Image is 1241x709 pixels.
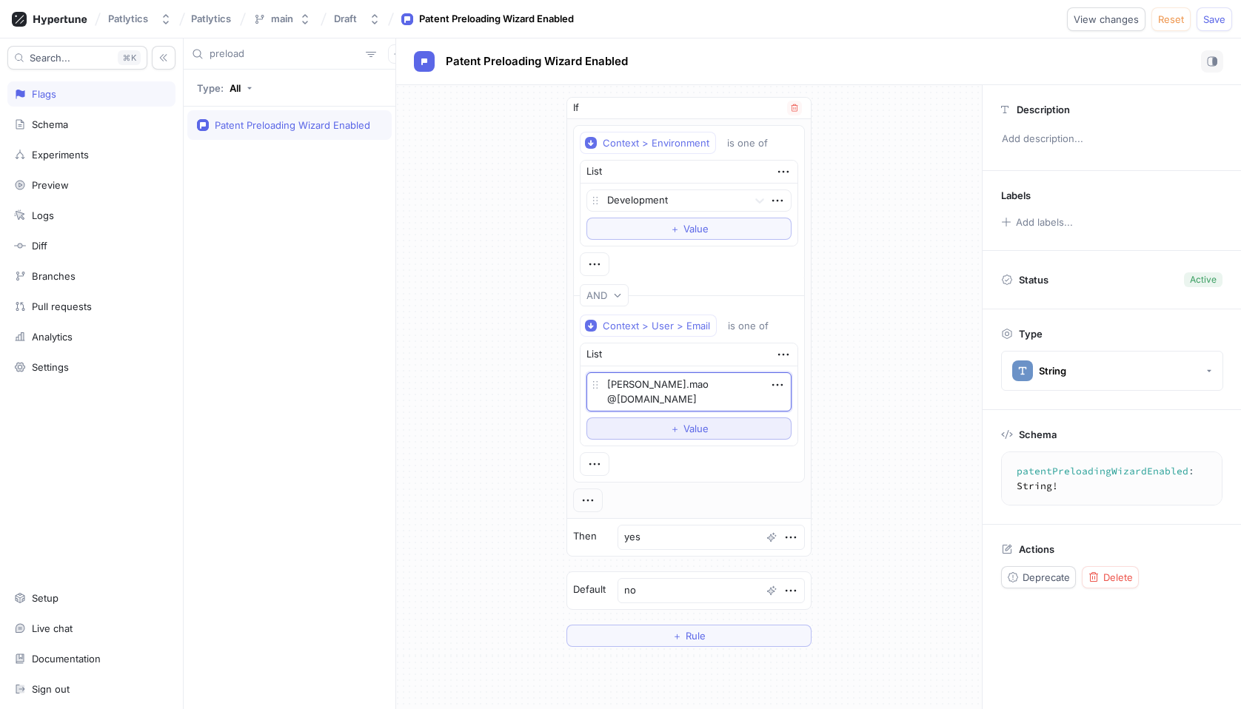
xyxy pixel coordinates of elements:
[7,46,147,70] button: Search...K
[32,240,47,252] div: Diff
[1019,543,1054,555] p: Actions
[197,82,224,94] p: Type:
[586,372,792,411] textarea: [PERSON_NAME].mao @[DOMAIN_NAME]
[446,56,628,67] span: Patent Preloading Wizard Enabled
[1019,328,1043,340] p: Type
[1074,15,1139,24] span: View changes
[566,625,812,647] button: ＋Rule
[192,75,258,101] button: Type: All
[1158,15,1184,24] span: Reset
[573,529,597,544] p: Then
[720,132,789,154] button: is one of
[230,82,241,94] div: All
[573,101,579,115] p: If
[1017,104,1070,115] p: Description
[419,12,574,27] div: Patent Preloading Wizard Enabled
[995,127,1228,152] p: Add description...
[586,347,602,362] div: List
[683,224,709,233] span: Value
[118,50,141,65] div: K
[32,653,101,665] div: Documentation
[32,88,56,100] div: Flags
[1001,189,1031,201] p: Labels
[32,300,92,312] div: Pull requests
[1197,7,1232,31] button: Save
[108,13,148,25] div: Patlytics
[102,7,178,31] button: Patlytics
[728,320,769,332] div: is one of
[1203,15,1225,24] span: Save
[32,592,58,604] div: Setup
[30,53,70,62] span: Search...
[32,179,69,191] div: Preview
[1067,7,1145,31] button: View changes
[670,424,680,433] span: ＋
[32,622,73,634] div: Live chat
[1023,573,1070,582] span: Deprecate
[683,424,709,433] span: Value
[672,631,682,640] span: ＋
[580,132,716,154] button: Context > Environment
[1001,351,1223,391] button: String
[1019,429,1057,440] p: Schema
[247,7,317,31] button: main
[32,361,69,373] div: Settings
[32,683,70,695] div: Sign out
[603,320,710,332] div: Context > User > Email
[215,119,370,131] div: Patent Preloading Wizard Enabled
[32,331,73,343] div: Analytics
[271,13,293,25] div: main
[686,631,706,640] span: Rule
[618,578,805,603] textarea: no
[727,137,768,149] div: is one of
[580,315,717,337] button: Context > User > Email
[1082,566,1139,588] button: Delete
[580,284,629,306] button: AND
[1001,566,1076,588] button: Deprecate
[1103,573,1133,582] span: Delete
[32,149,89,161] div: Experiments
[603,137,709,149] div: Context > Environment
[618,525,805,550] textarea: yes
[210,47,360,61] input: Search...
[334,13,357,25] div: Draft
[721,315,790,337] button: is one of
[1039,365,1066,377] div: String
[32,209,54,221] div: Logs
[586,417,792,440] button: ＋Value
[1151,7,1191,31] button: Reset
[586,289,607,302] div: AND
[7,646,175,671] a: Documentation
[191,13,231,24] span: Patlytics
[328,7,387,31] button: Draft
[586,164,602,179] div: List
[1019,269,1048,290] p: Status
[32,118,68,130] div: Schema
[32,270,76,282] div: Branches
[586,218,792,240] button: ＋Value
[996,212,1077,232] button: Add labels...
[573,582,606,597] p: Default
[670,224,680,233] span: ＋
[1190,273,1217,286] div: Active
